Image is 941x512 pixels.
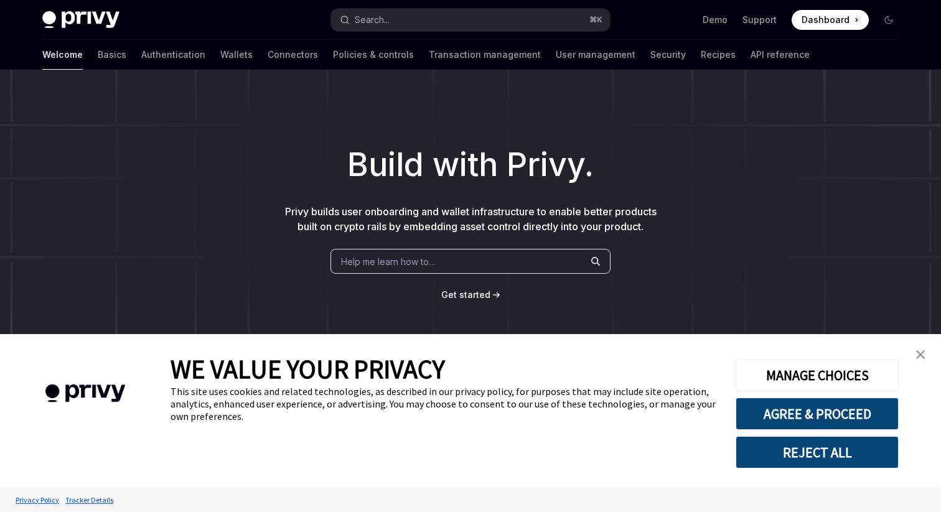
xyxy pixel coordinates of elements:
[62,489,116,511] a: Tracker Details
[429,40,541,70] a: Transaction management
[268,40,318,70] a: Connectors
[42,40,83,70] a: Welcome
[736,398,899,430] button: AGREE & PROCEED
[736,359,899,391] button: MANAGE CHOICES
[20,141,921,189] h1: Build with Privy.
[141,40,205,70] a: Authentication
[171,353,445,385] span: WE VALUE YOUR PRIVACY
[879,10,899,30] button: Toggle dark mode
[220,40,253,70] a: Wallets
[792,10,869,30] a: Dashboard
[333,40,414,70] a: Policies & controls
[650,40,686,70] a: Security
[751,40,810,70] a: API reference
[589,15,602,25] span: ⌘ K
[98,40,126,70] a: Basics
[285,205,657,233] span: Privy builds user onboarding and wallet infrastructure to enable better products built on crypto ...
[441,289,490,301] a: Get started
[341,255,436,268] span: Help me learn how to…
[12,489,62,511] a: Privacy Policy
[703,14,728,26] a: Demo
[441,289,490,300] span: Get started
[355,12,390,27] div: Search...
[701,40,736,70] a: Recipes
[42,11,119,29] img: dark logo
[742,14,777,26] a: Support
[802,14,850,26] span: Dashboard
[736,436,899,468] button: REJECT ALL
[908,342,933,367] a: close banner
[331,9,610,31] button: Search...⌘K
[19,366,152,421] img: company logo
[916,350,925,359] img: close banner
[171,385,717,422] div: This site uses cookies and related technologies, as described in our privacy policy, for purposes...
[556,40,635,70] a: User management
